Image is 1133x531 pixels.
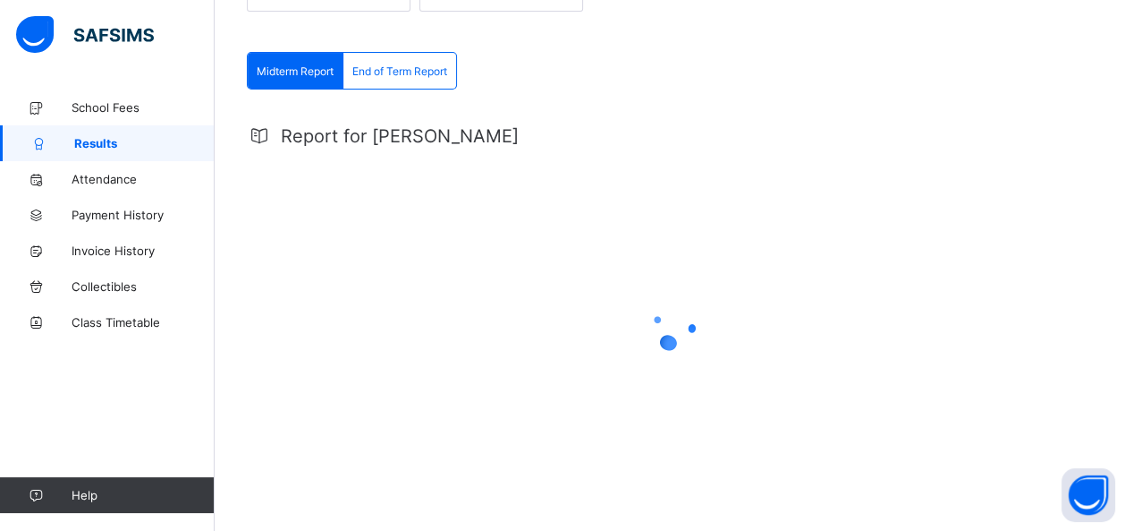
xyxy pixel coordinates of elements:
[72,315,215,330] span: Class Timetable
[72,208,215,222] span: Payment History
[257,64,334,78] span: Midterm Report
[72,100,215,115] span: School Fees
[16,16,154,54] img: safsims
[72,279,215,294] span: Collectibles
[74,136,215,150] span: Results
[72,244,215,258] span: Invoice History
[72,488,214,502] span: Help
[281,125,519,147] span: Report for [PERSON_NAME]
[1061,468,1115,522] button: Open asap
[352,64,447,78] span: End of Term Report
[72,172,215,186] span: Attendance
